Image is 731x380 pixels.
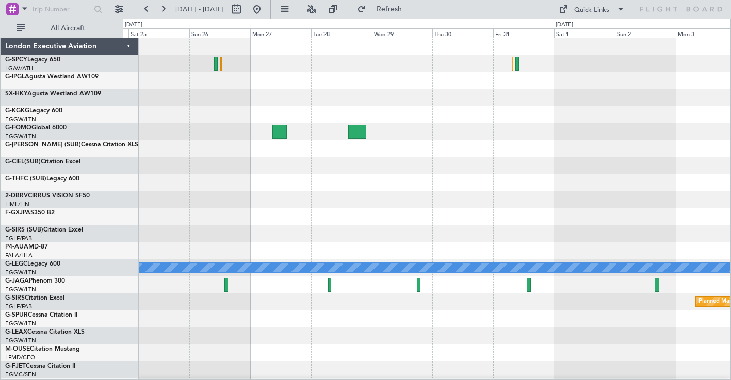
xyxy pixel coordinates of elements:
[493,28,554,38] div: Fri 31
[5,142,138,148] a: G-[PERSON_NAME] (SUB)Cessna Citation XLS
[5,363,75,369] a: G-FJETCessna Citation II
[5,261,60,267] a: G-LEGCLegacy 600
[5,201,29,208] a: LIML/LIN
[5,252,33,259] a: FALA/HLA
[31,2,91,17] input: Trip Number
[5,295,64,301] a: G-SIRSCitation Excel
[5,346,80,352] a: M-OUSECitation Mustang
[5,354,35,361] a: LFMD/CEQ
[5,210,26,216] span: F-GXJP
[556,21,573,29] div: [DATE]
[5,244,28,250] span: P4-AUA
[5,57,27,63] span: G-SPCY
[5,320,36,327] a: EGGW/LTN
[5,329,85,335] a: G-LEAXCessna Citation XLS
[5,210,55,216] a: F-GXJPAS350 B2
[5,91,27,97] span: SX-HKY
[27,25,109,32] span: All Aircraft
[5,278,65,284] a: G-JAGAPhenom 300
[5,125,67,131] a: G-FOMOGlobal 6000
[5,312,77,318] a: G-SPURCessna Citation II
[5,227,83,233] a: G-SIRS (SUB)Citation Excel
[250,28,311,38] div: Mon 27
[5,108,62,114] a: G-KGKGLegacy 600
[554,28,615,38] div: Sat 1
[311,28,372,38] div: Tue 28
[5,295,25,301] span: G-SIRS
[5,74,25,80] span: G-IPGL
[5,346,30,352] span: M-OUSE
[5,176,79,182] a: G-THFC (SUB)Legacy 600
[175,5,224,14] span: [DATE] - [DATE]
[574,5,609,15] div: Quick Links
[615,28,676,38] div: Sun 2
[5,176,46,182] span: G-THFC (SUB)
[5,278,29,284] span: G-JAGA
[128,28,189,38] div: Sat 25
[5,193,28,199] span: 2-DBRV
[5,371,36,378] a: EGMC/SEN
[554,1,630,18] button: Quick Links
[368,6,411,13] span: Refresh
[5,363,26,369] span: G-FJET
[5,193,90,199] a: 2-DBRVCIRRUS VISION SF50
[5,133,36,140] a: EGGW/LTN
[5,142,81,148] span: G-[PERSON_NAME] (SUB)
[5,64,33,72] a: LGAV/ATH
[372,28,433,38] div: Wed 29
[125,21,142,29] div: [DATE]
[5,244,48,250] a: P4-AUAMD-87
[5,108,29,114] span: G-KGKG
[189,28,250,38] div: Sun 26
[352,1,414,18] button: Refresh
[5,159,41,165] span: G-CIEL(SUB)
[5,261,27,267] span: G-LEGC
[5,269,36,276] a: EGGW/LTN
[5,286,36,293] a: EGGW/LTN
[5,125,31,131] span: G-FOMO
[5,312,28,318] span: G-SPUR
[432,28,493,38] div: Thu 30
[5,303,32,310] a: EGLF/FAB
[5,91,101,97] a: SX-HKYAgusta Westland AW109
[5,74,99,80] a: G-IPGLAgusta Westland AW109
[5,57,60,63] a: G-SPCYLegacy 650
[5,235,32,242] a: EGLF/FAB
[5,159,80,165] a: G-CIEL(SUB)Citation Excel
[5,115,36,123] a: EGGW/LTN
[5,227,43,233] span: G-SIRS (SUB)
[5,329,27,335] span: G-LEAX
[5,337,36,344] a: EGGW/LTN
[11,20,112,37] button: All Aircraft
